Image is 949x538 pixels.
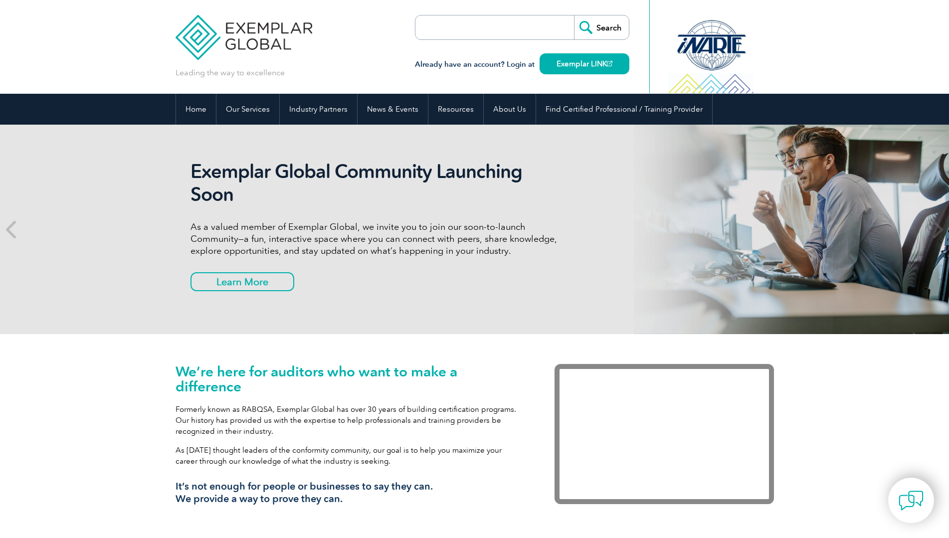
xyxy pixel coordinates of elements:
[484,94,536,125] a: About Us
[176,445,525,467] p: As [DATE] thought leaders of the conformity community, our goal is to help you maximize your care...
[176,67,285,78] p: Leading the way to excellence
[176,364,525,394] h1: We’re here for auditors who want to make a difference
[574,15,629,39] input: Search
[190,272,294,291] a: Learn More
[899,488,924,513] img: contact-chat.png
[190,221,565,257] p: As a valued member of Exemplar Global, we invite you to join our soon-to-launch Community—a fun, ...
[536,94,712,125] a: Find Certified Professional / Training Provider
[216,94,279,125] a: Our Services
[555,364,774,504] iframe: Exemplar Global: Working together to make a difference
[176,404,525,437] p: Formerly known as RABQSA, Exemplar Global has over 30 years of building certification programs. O...
[280,94,357,125] a: Industry Partners
[607,61,612,66] img: open_square.png
[415,58,629,71] h3: Already have an account? Login at
[190,160,565,206] h2: Exemplar Global Community Launching Soon
[358,94,428,125] a: News & Events
[176,480,525,505] h3: It’s not enough for people or businesses to say they can. We provide a way to prove they can.
[176,94,216,125] a: Home
[540,53,629,74] a: Exemplar LINK
[428,94,483,125] a: Resources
